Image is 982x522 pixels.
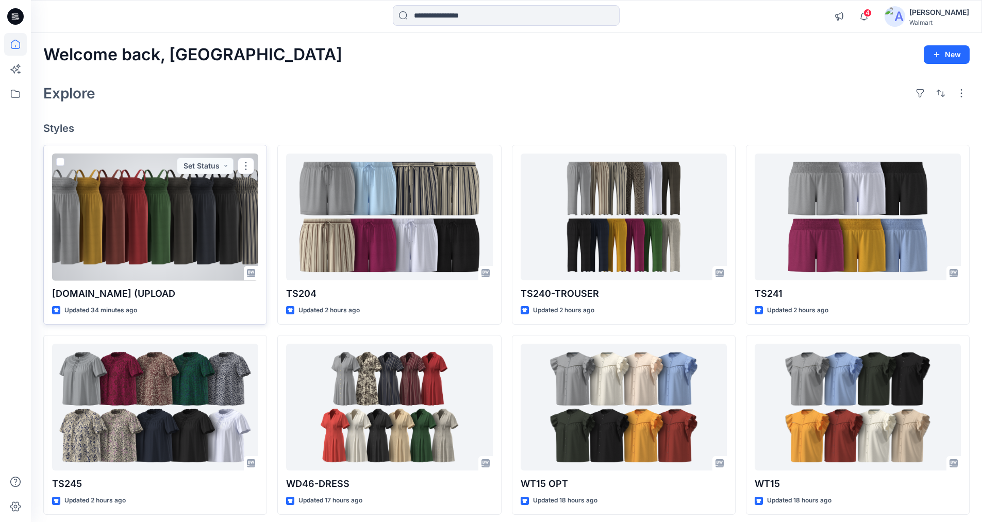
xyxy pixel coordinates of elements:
p: Updated 2 hours ago [767,305,828,316]
a: TS240-TROUSER [521,154,727,281]
div: Walmart [909,19,969,26]
p: Updated 2 hours ago [533,305,594,316]
p: [DOMAIN_NAME] (UPLOAD [52,287,258,301]
p: TS240-TROUSER [521,287,727,301]
button: New [924,45,970,64]
p: Updated 18 hours ago [533,495,597,506]
p: WT15 OPT [521,477,727,491]
a: TS243-JUMPSUIT-SZ-1X-28-07-2025-AH.bw (UPLOAD [52,154,258,281]
p: TS204 [286,287,492,301]
p: Updated 34 minutes ago [64,305,137,316]
p: Updated 18 hours ago [767,495,831,506]
a: WD46-DRESS [286,344,492,471]
h4: Styles [43,122,970,134]
p: WT15 [755,477,961,491]
p: TS245 [52,477,258,491]
h2: Explore [43,85,95,102]
p: TS241 [755,287,961,301]
p: WD46-DRESS [286,477,492,491]
div: [PERSON_NAME] [909,6,969,19]
img: avatar [885,6,905,27]
a: TS245 [52,344,258,471]
h2: Welcome back, [GEOGRAPHIC_DATA] [43,45,342,64]
a: WT15 [755,344,961,471]
p: Updated 2 hours ago [64,495,126,506]
p: Updated 2 hours ago [298,305,360,316]
span: 4 [863,9,872,17]
a: TS241 [755,154,961,281]
a: WT15 OPT [521,344,727,471]
p: Updated 17 hours ago [298,495,362,506]
a: TS204 [286,154,492,281]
